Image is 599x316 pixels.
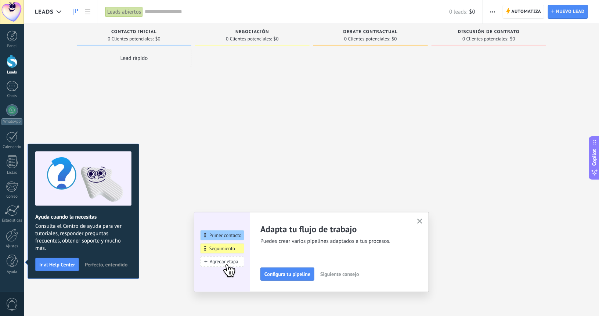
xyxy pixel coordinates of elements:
div: Ayuda [1,270,23,274]
h2: Adapta tu flujo de trabajo [260,223,408,235]
div: Contacto inicial [80,29,188,36]
span: Siguiente consejo [320,272,359,277]
span: $0 [392,37,397,41]
button: Más [487,5,498,19]
div: Chats [1,94,23,98]
span: Configura tu pipeline [264,272,310,277]
span: Discusión de contrato [458,29,520,35]
div: Listas [1,170,23,175]
span: Perfecto, entendido [85,262,127,267]
span: Negociación [235,29,269,35]
a: Automatiza [503,5,545,19]
span: Contacto inicial [111,29,157,35]
span: 0 leads: [449,8,467,15]
button: Configura tu pipeline [260,267,314,281]
span: Ir al Help Center [39,262,75,267]
span: Debate contractual [343,29,398,35]
div: Calendario [1,145,23,150]
a: Nuevo lead [548,5,588,19]
span: $0 [155,37,160,41]
span: 0 Clientes potenciales: [108,37,154,41]
div: Leads abiertos [105,7,143,17]
div: Debate contractual [317,29,424,36]
span: $0 [510,37,515,41]
div: Estadísticas [1,218,23,223]
button: Perfecto, entendido [82,259,131,270]
div: Lead rápido [77,49,191,67]
div: Ajustes [1,244,23,249]
div: Panel [1,44,23,49]
span: Consulta el Centro de ayuda para ver tutoriales, responder preguntas frecuentes, obtener soporte ... [35,223,131,252]
span: Leads [35,8,54,15]
span: $0 [469,8,475,15]
span: Puedes crear varios pipelines adaptados a tus procesos. [260,238,408,245]
div: Correo [1,194,23,199]
span: Automatiza [512,5,541,18]
span: 0 Clientes potenciales: [462,37,508,41]
div: Negociación [199,29,306,36]
a: Leads [69,5,82,19]
a: Lista [82,5,94,19]
div: WhatsApp [1,118,22,125]
span: 0 Clientes potenciales: [344,37,390,41]
span: Nuevo lead [556,5,585,18]
button: Ir al Help Center [35,258,79,271]
span: Copilot [591,149,598,166]
div: Discusión de contrato [435,29,542,36]
h2: Ayuda cuando la necesitas [35,213,131,220]
span: $0 [274,37,279,41]
div: Leads [1,70,23,75]
button: Siguiente consejo [317,269,362,280]
span: 0 Clientes potenciales: [226,37,272,41]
